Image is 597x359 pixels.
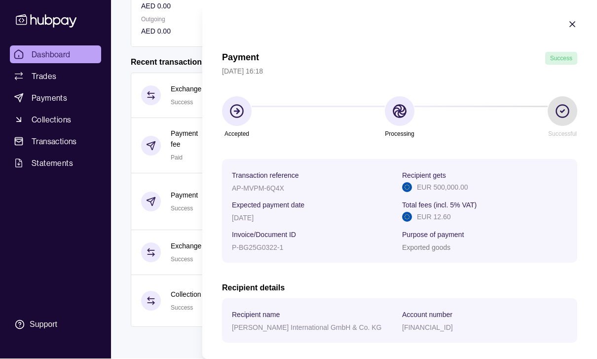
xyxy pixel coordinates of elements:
[402,201,477,209] p: Total fees (incl. 5% VAT)
[222,66,577,77] p: [DATE] 16:18
[222,283,577,294] h2: Recipient details
[232,244,283,252] p: P-BG25G0322-1
[402,324,453,332] p: [FINANCIAL_ID]
[402,183,412,193] img: eu
[385,129,414,140] p: Processing
[232,172,299,180] p: Transaction reference
[224,129,249,140] p: Accepted
[232,324,381,332] p: [PERSON_NAME] International GmbH & Co. KG
[402,231,464,239] p: Purpose of payment
[402,172,446,180] p: Recipient gets
[417,182,468,193] p: EUR 500,000.00
[232,311,280,319] p: Recipient name
[232,185,284,193] p: AP-MVPM-6Q4X
[232,201,304,209] p: Expected payment date
[417,212,450,223] p: EUR 12.60
[548,129,577,140] p: Successful
[402,311,452,319] p: Account number
[222,52,259,65] h1: Payment
[232,231,296,239] p: Invoice/Document ID
[232,214,254,222] p: [DATE]
[402,244,450,252] p: Exported goods
[550,55,572,62] span: Success
[402,212,412,222] img: eu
